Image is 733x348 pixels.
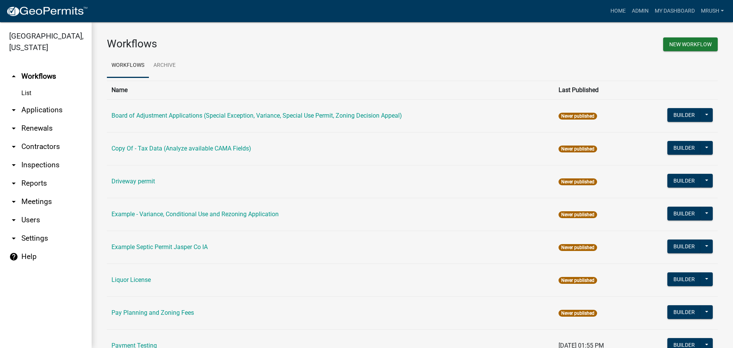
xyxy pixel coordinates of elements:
button: Builder [667,305,701,319]
a: Home [607,4,629,18]
a: MRush [698,4,727,18]
span: Never published [559,244,597,251]
span: Never published [559,146,597,152]
i: arrow_drop_down [9,160,18,170]
button: Builder [667,141,701,155]
span: Never published [559,277,597,284]
button: New Workflow [663,37,718,51]
button: Builder [667,108,701,122]
button: Builder [667,207,701,220]
a: Copy Of - Tax Data (Analyze available CAMA Fields) [111,145,251,152]
i: arrow_drop_down [9,234,18,243]
i: arrow_drop_down [9,179,18,188]
a: Admin [629,4,652,18]
th: Name [107,81,554,99]
i: help [9,252,18,261]
i: arrow_drop_down [9,197,18,206]
a: Pay Planning and Zoning Fees [111,309,194,316]
i: arrow_drop_up [9,72,18,81]
span: Never published [559,178,597,185]
a: Archive [149,53,180,78]
button: Builder [667,174,701,188]
i: arrow_drop_down [9,142,18,151]
i: arrow_drop_down [9,124,18,133]
h3: Workflows [107,37,407,50]
th: Last Published [554,81,635,99]
button: Builder [667,272,701,286]
span: Never published [559,211,597,218]
span: Never published [559,310,597,317]
button: Builder [667,240,701,253]
a: My Dashboard [652,4,698,18]
a: Example - Variance, Conditional Use and Rezoning Application [111,210,279,218]
span: Never published [559,113,597,120]
a: Driveway permit [111,178,155,185]
a: Board of Adjustment Applications (Special Exception, Variance, Special Use Permit, Zoning Decisio... [111,112,402,119]
i: arrow_drop_down [9,105,18,115]
i: arrow_drop_down [9,215,18,225]
a: Example Septic Permit Jasper Co IA [111,243,208,251]
a: Workflows [107,53,149,78]
a: Liquor License [111,276,151,283]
